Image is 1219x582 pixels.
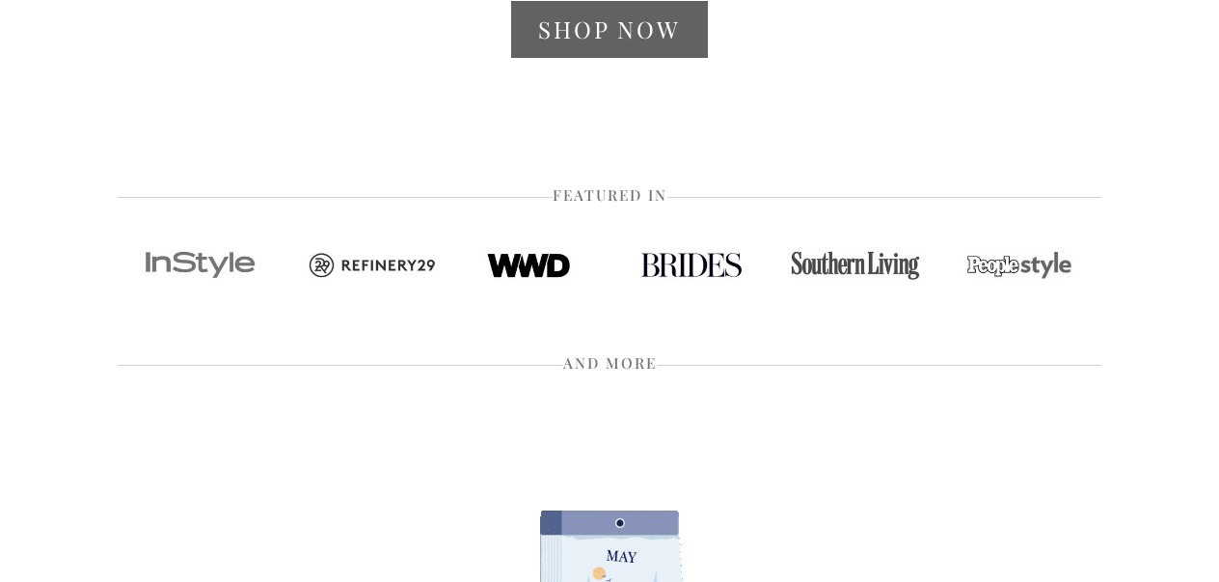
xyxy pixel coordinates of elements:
[282,250,446,281] img: Refinery.jpg
[553,184,667,205] span: Featured in
[609,250,773,281] img: Brides.jpg
[446,250,609,281] img: WWD.jpg
[937,250,1101,281] img: People Style.jpg
[773,250,937,281] img: Southern Living.jpg
[563,352,657,373] span: And More
[118,250,282,281] img: Instyle.jpg
[511,1,707,58] a: Shop Now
